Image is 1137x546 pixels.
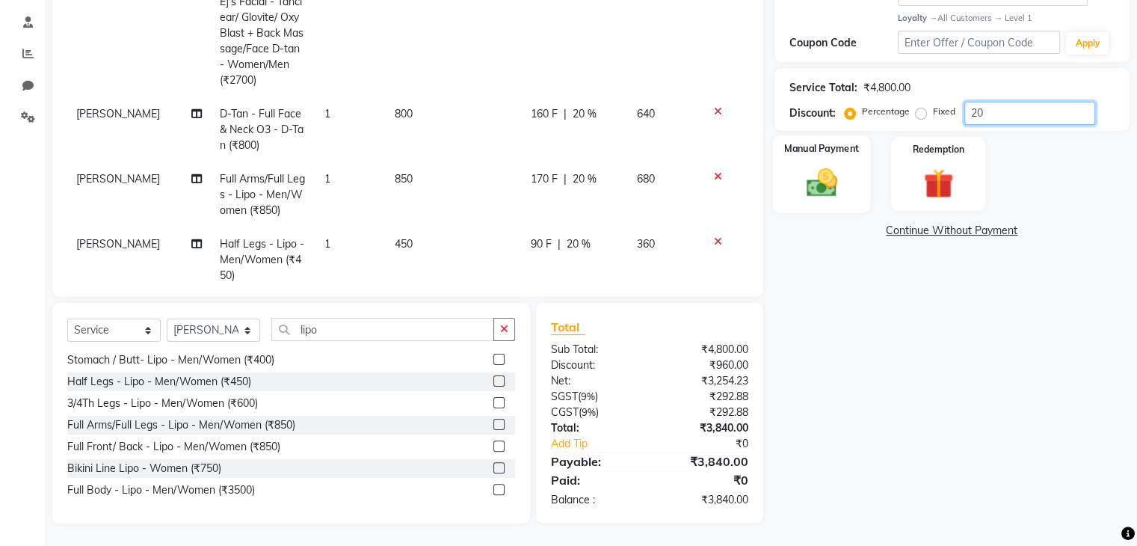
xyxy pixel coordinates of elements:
[650,420,759,436] div: ₹3,840.00
[650,492,759,508] div: ₹3,840.00
[777,223,1127,239] a: Continue Without Payment
[540,389,650,405] div: ( )
[67,417,295,433] div: Full Arms/Full Legs - Lipo - Men/Women (₹850)
[324,237,330,251] span: 1
[395,237,413,251] span: 450
[531,106,558,122] span: 160 F
[573,171,597,187] span: 20 %
[789,35,898,51] div: Coupon Code
[551,405,579,419] span: CGST
[650,453,759,470] div: ₹3,840.00
[637,107,655,120] span: 640
[76,172,160,185] span: [PERSON_NAME]
[67,482,255,498] div: Full Body - Lipo - Men/Women (₹3500)
[567,236,591,252] span: 20 %
[67,439,280,455] div: Full Front/ Back - Lipo - Men/Women (₹850)
[540,436,668,452] a: Add Tip
[650,373,759,389] div: ₹3,254.23
[564,106,567,122] span: |
[395,172,413,185] span: 850
[540,405,650,420] div: ( )
[863,80,910,96] div: ₹4,800.00
[637,237,655,251] span: 360
[67,461,221,476] div: Bikini Line Lipo - Women (₹750)
[67,396,258,411] div: 3/4Th Legs - Lipo - Men/Women (₹600)
[540,492,650,508] div: Balance :
[789,105,836,121] div: Discount:
[324,172,330,185] span: 1
[558,236,561,252] span: |
[540,453,650,470] div: Payable:
[933,105,955,118] label: Fixed
[220,172,305,217] span: Full Arms/Full Legs - Lipo - Men/Women (₹850)
[67,374,251,390] div: Half Legs - Lipo - Men/Women (₹450)
[796,165,846,200] img: _cash.svg
[582,406,596,418] span: 9%
[220,107,303,152] span: D-Tan - Full Face & Neck O3 - D-Tan (₹800)
[540,471,650,489] div: Paid:
[862,105,910,118] label: Percentage
[898,12,1115,25] div: All Customers → Level 1
[650,471,759,489] div: ₹0
[76,237,160,251] span: [PERSON_NAME]
[784,141,859,156] label: Manual Payment
[650,342,759,358] div: ₹4,800.00
[913,143,964,156] label: Redemption
[395,107,413,120] span: 800
[637,172,655,185] span: 680
[531,236,552,252] span: 90 F
[540,342,650,358] div: Sub Total:
[898,31,1061,54] input: Enter Offer / Coupon Code
[650,405,759,420] div: ₹292.88
[67,352,274,368] div: Stomach / Butt- Lipo - Men/Women (₹400)
[540,373,650,389] div: Net:
[573,106,597,122] span: 20 %
[324,107,330,120] span: 1
[1066,32,1109,55] button: Apply
[789,80,857,96] div: Service Total:
[76,107,160,120] span: [PERSON_NAME]
[540,420,650,436] div: Total:
[668,436,759,452] div: ₹0
[540,358,650,373] div: Discount:
[220,237,304,282] span: Half Legs - Lipo - Men/Women (₹450)
[564,171,567,187] span: |
[898,13,937,23] strong: Loyalty →
[531,171,558,187] span: 170 F
[914,165,963,203] img: _gift.svg
[271,318,494,341] input: Search or Scan
[650,358,759,373] div: ₹960.00
[551,319,585,335] span: Total
[581,390,595,402] span: 9%
[650,389,759,405] div: ₹292.88
[551,390,578,403] span: SGST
